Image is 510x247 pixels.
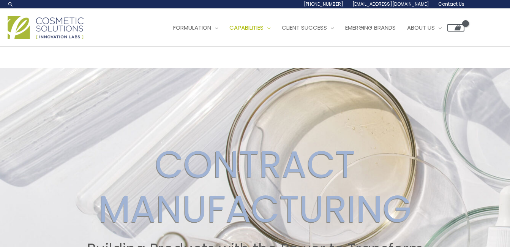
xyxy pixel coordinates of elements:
a: Capabilities [224,16,276,39]
span: Emerging Brands [345,24,396,32]
span: Client Success [282,24,327,32]
a: Emerging Brands [339,16,401,39]
a: Formulation [167,16,224,39]
span: Formulation [173,24,211,32]
a: Client Success [276,16,339,39]
a: View Shopping Cart, empty [447,24,464,32]
a: About Us [401,16,447,39]
span: [PHONE_NUMBER] [304,1,343,7]
span: About Us [407,24,435,32]
span: [EMAIL_ADDRESS][DOMAIN_NAME] [352,1,429,7]
nav: Site Navigation [162,16,464,39]
span: Capabilities [229,24,264,32]
h2: CONTRACT MANUFACTURING [7,142,503,231]
a: Search icon link [8,1,14,7]
span: Contact Us [438,1,464,7]
img: Cosmetic Solutions Logo [8,16,84,39]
